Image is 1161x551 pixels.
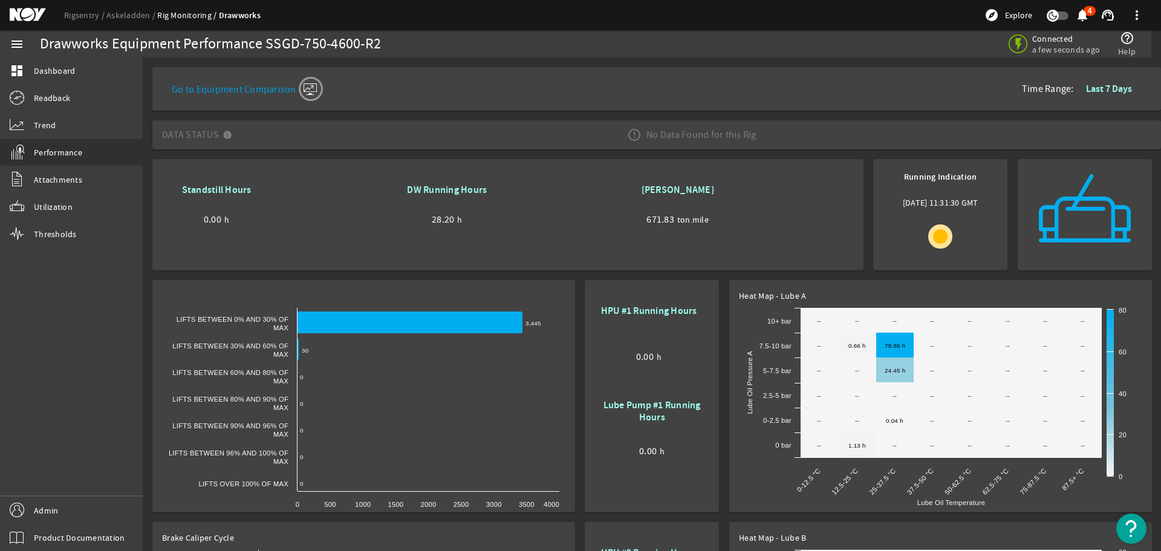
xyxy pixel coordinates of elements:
[817,342,821,349] text: --
[1081,367,1085,374] text: --
[984,8,999,22] mat-icon: explore
[855,393,859,399] text: --
[817,318,821,324] text: --
[906,467,935,496] text: 37.5-50 °C
[34,532,125,544] span: Product Documentation
[817,393,821,399] text: --
[646,214,674,226] span: 671.83
[930,442,934,449] text: --
[1076,9,1088,22] button: 4
[1043,342,1047,349] text: --
[432,214,454,226] span: 28.20
[10,37,24,51] mat-icon: menu
[968,318,972,324] text: --
[817,417,821,424] text: --
[34,504,58,517] span: Admin
[355,501,371,508] text: 1000
[1006,393,1010,399] text: --
[968,367,972,374] text: --
[968,417,972,424] text: --
[893,393,897,399] text: --
[603,399,701,423] b: Lube Pump #1 Running Hours
[904,171,977,183] b: Running Indication
[224,214,229,226] span: h
[767,318,792,325] text: 10+ bar
[34,119,56,131] span: Trend
[172,369,288,385] text: Lifts Between 60% and 80% of Max
[1122,1,1151,30] button: more_vert
[943,467,972,496] text: 50-62.5 °C
[1043,393,1047,399] text: --
[1027,169,1142,261] img: rigsentry-icon-drawworks.png
[1005,9,1032,21] span: Explore
[1116,514,1146,544] button: Open Resource Center
[636,351,654,363] span: 0.00
[763,417,792,424] text: 0-2.5 bar
[34,174,82,186] span: Attachments
[1043,318,1047,324] text: --
[204,214,221,226] span: 0.00
[886,417,903,424] text: 0.04 h
[300,454,304,460] text: 0
[182,183,252,196] b: Standstill Hours
[544,501,559,508] text: 4000
[657,351,662,363] span: h
[1086,82,1132,95] b: Last 7 Days
[300,374,304,380] text: 0
[1081,393,1085,399] text: --
[177,316,288,331] text: Lifts Between 0% and 30% of Max
[739,532,806,543] span: Heat Map - Lube B
[1076,78,1142,100] button: Last 7 Days
[885,367,905,374] text: 24.45 h
[300,480,304,487] text: 0
[1022,78,1151,100] div: Time Range:
[930,318,934,324] text: --
[893,318,897,324] text: --
[10,64,24,78] mat-icon: dashboard
[796,467,822,494] text: 0-12.5 °C
[172,74,320,99] a: Go to Equipment Comparison
[1006,367,1010,374] text: --
[660,445,665,457] span: h
[34,65,75,77] span: Dashboard
[775,442,792,449] text: 0 bar
[868,467,897,496] text: 25-37.5 °C
[1061,467,1085,492] text: 87.5+ °C
[980,5,1037,25] button: Explore
[1006,318,1010,324] text: --
[152,120,1161,149] mat-expansion-panel-header: Data StatusNo Data Found for this Rig
[817,367,821,374] text: --
[172,342,288,358] text: Lifts Between 30% and 60% of Max
[617,118,766,152] div: No Data Found for this Rig
[855,367,859,374] text: --
[172,396,288,411] text: Lifts Between 80% and 90% of Max
[1119,431,1127,439] text: 20
[1006,442,1010,449] text: --
[1101,8,1115,22] mat-icon: support_agent
[1081,417,1085,424] text: --
[519,501,535,508] text: 3500
[34,201,73,213] span: Utilization
[64,10,106,21] a: Rigsentry
[40,38,381,50] div: Drawworks Equipment Performance SSGD-750-4600-R2
[1043,442,1047,449] text: --
[1006,342,1010,349] text: --
[219,10,261,21] a: Drawworks
[296,501,299,508] text: 0
[1081,318,1085,324] text: --
[1075,8,1090,22] mat-icon: notifications
[848,442,866,449] text: 1.13 h
[1032,44,1100,55] span: a few seconds ago
[855,417,859,424] text: --
[903,197,978,213] span: [DATE] 11:31:30 GMT
[300,400,304,407] text: 0
[421,501,437,508] text: 2000
[885,342,905,349] text: 78.86 h
[199,480,289,487] text: Lifts Over 100% of Max
[968,342,972,349] text: --
[848,342,866,349] text: 0.66 h
[930,367,934,374] text: --
[1081,442,1085,449] text: --
[930,393,934,399] text: --
[763,367,792,374] text: 5-7.5 bar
